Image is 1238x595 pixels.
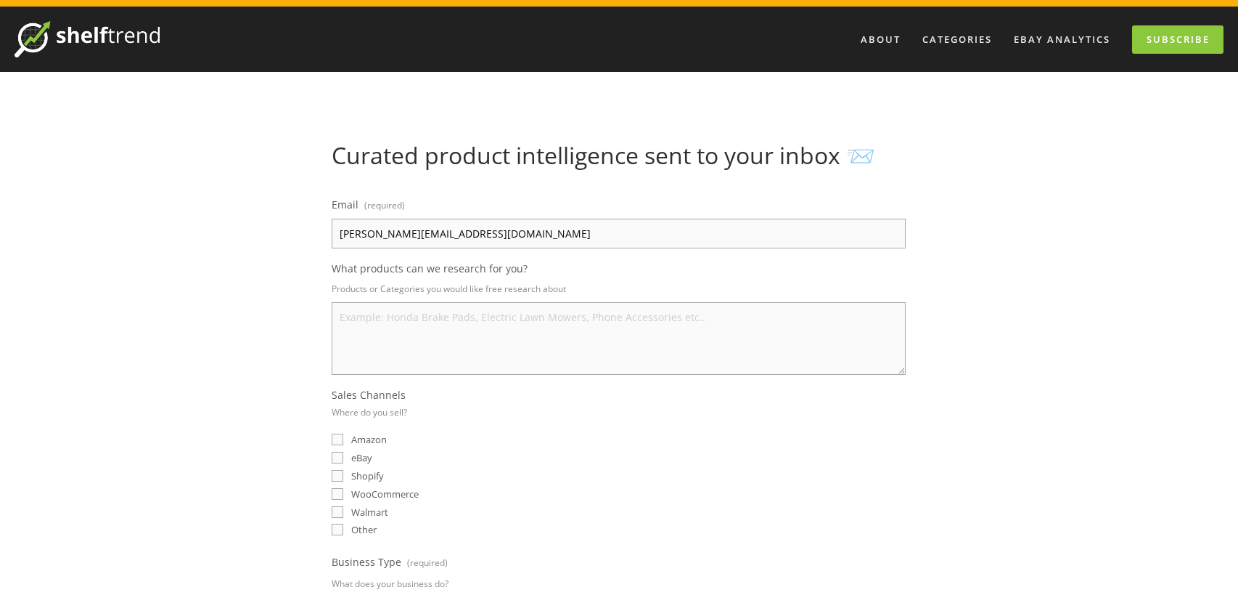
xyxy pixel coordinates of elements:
[851,28,910,52] a: About
[351,433,387,446] span: Amazon
[332,262,528,275] span: What products can we research for you?
[351,487,419,501] span: WooCommerce
[332,402,407,423] p: Where do you sell?
[332,452,343,464] input: eBay
[407,552,448,573] span: (required)
[332,278,906,299] p: Products or Categories you would like free research about
[351,523,377,536] span: Other
[351,469,384,482] span: Shopify
[332,488,343,500] input: WooCommerce
[332,506,343,518] input: Walmart
[1132,25,1223,54] a: Subscribe
[332,470,343,482] input: Shopify
[913,28,1001,52] div: Categories
[1004,28,1120,52] a: eBay Analytics
[351,451,372,464] span: eBay
[15,21,160,57] img: ShelfTrend
[332,388,406,402] span: Sales Channels
[332,573,448,594] p: What does your business do?
[332,198,358,211] span: Email
[364,195,405,216] span: (required)
[332,555,401,569] span: Business Type
[332,142,906,169] h1: Curated product intelligence sent to your inbox 📨
[332,434,343,445] input: Amazon
[332,524,343,535] input: Other
[351,506,388,519] span: Walmart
